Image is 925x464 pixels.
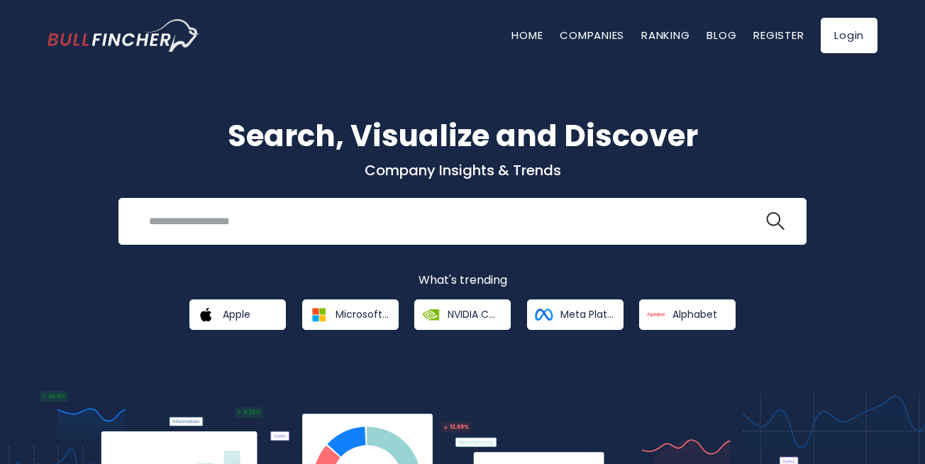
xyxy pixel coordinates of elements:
[448,308,501,321] span: NVIDIA Corporation
[48,161,877,179] p: Company Insights & Trends
[414,299,511,330] a: NVIDIA Corporation
[821,18,877,53] a: Login
[527,299,624,330] a: Meta Platforms
[511,28,543,43] a: Home
[639,299,736,330] a: Alphabet
[753,28,804,43] a: Register
[48,114,877,158] h1: Search, Visualize and Discover
[223,308,250,321] span: Apple
[336,308,389,321] span: Microsoft Corporation
[707,28,736,43] a: Blog
[766,212,785,231] img: search icon
[641,28,689,43] a: Ranking
[302,299,399,330] a: Microsoft Corporation
[48,19,200,52] a: Go to homepage
[672,308,717,321] span: Alphabet
[48,273,877,288] p: What's trending
[560,308,614,321] span: Meta Platforms
[189,299,286,330] a: Apple
[48,19,200,52] img: bullfincher logo
[560,28,624,43] a: Companies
